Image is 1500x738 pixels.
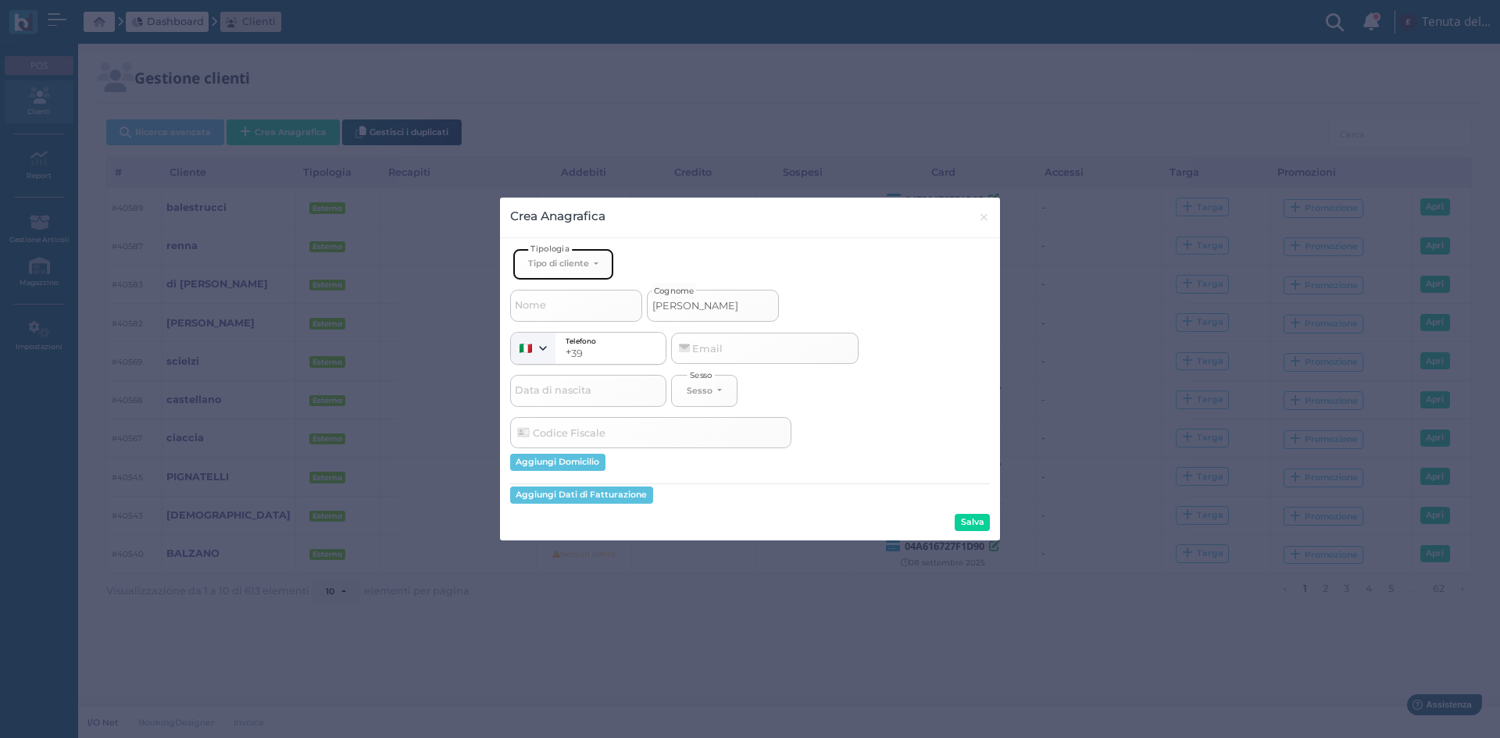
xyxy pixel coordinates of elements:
[528,242,572,254] span: Tipologia
[46,12,103,24] span: Assistenza
[647,290,779,321] input: Cognome
[510,454,605,471] button: Aggiungi Domicilio
[978,207,990,227] span: ×
[510,290,642,321] input: Nome
[512,381,594,401] span: Data di nascita
[510,417,791,448] input: Codice Fiscale
[671,375,737,407] button: Sesso
[671,333,859,364] input: Email
[687,369,715,380] span: Sesso
[510,487,653,504] button: Aggiungi Dati di Fatturazione
[520,344,532,353] img: it.png
[515,426,605,440] div: Codice Fiscale
[512,248,614,280] button: Tipo di cliente
[566,338,596,345] label: Telefono
[566,348,571,359] span: +
[677,342,723,355] div: Email
[510,207,605,225] h4: Crea Anagrafica
[512,296,548,316] span: Nome
[687,385,712,396] div: Sesso
[955,514,990,531] button: Salva
[528,258,589,269] div: Tipo di cliente
[510,375,666,406] input: Data di nascita
[652,283,696,298] span: Cognome
[511,333,556,365] button: Select phone number prefix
